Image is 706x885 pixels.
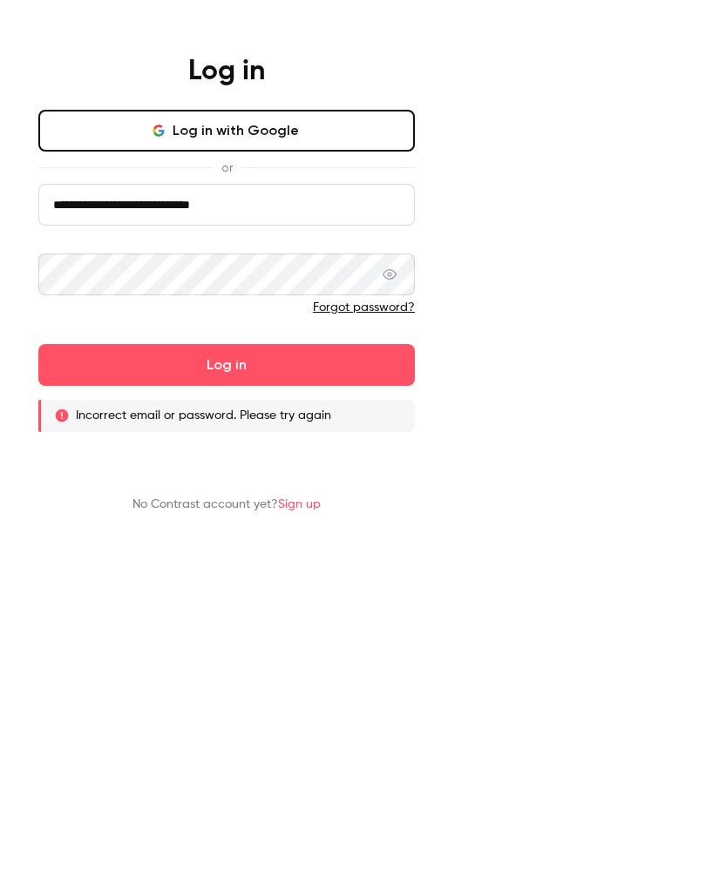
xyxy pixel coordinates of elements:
[38,344,415,386] button: Log in
[213,159,241,177] span: or
[188,54,265,89] h4: Log in
[313,301,415,314] a: Forgot password?
[278,498,321,510] a: Sign up
[76,407,331,424] p: Incorrect email or password. Please try again
[38,110,415,152] button: Log in with Google
[132,496,321,514] p: No Contrast account yet?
